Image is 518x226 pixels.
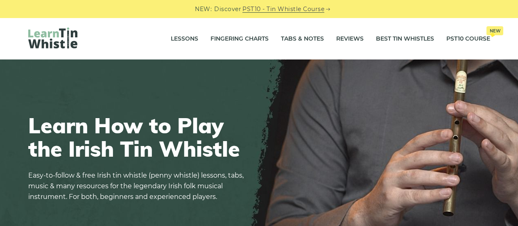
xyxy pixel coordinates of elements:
[281,29,324,49] a: Tabs & Notes
[486,26,503,35] span: New
[336,29,364,49] a: Reviews
[210,29,269,49] a: Fingering Charts
[28,114,249,160] h1: Learn How to Play the Irish Tin Whistle
[376,29,434,49] a: Best Tin Whistles
[171,29,198,49] a: Lessons
[28,170,249,202] p: Easy-to-follow & free Irish tin whistle (penny whistle) lessons, tabs, music & many resources for...
[446,29,490,49] a: PST10 CourseNew
[28,27,77,48] img: LearnTinWhistle.com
